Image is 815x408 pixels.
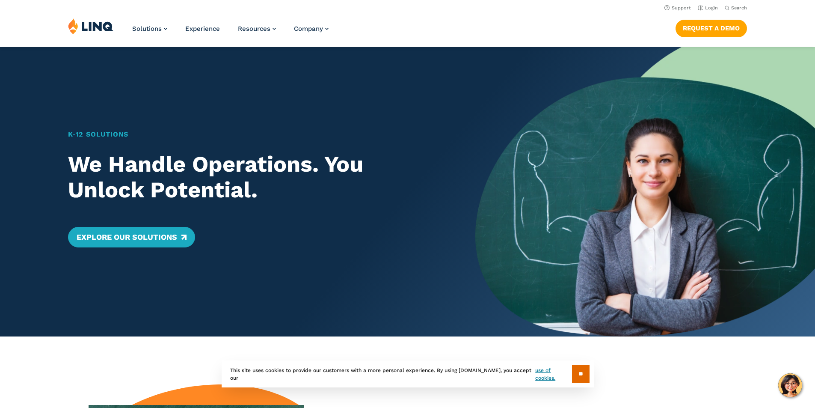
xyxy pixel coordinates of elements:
[778,373,802,397] button: Hello, have a question? Let’s chat.
[294,25,323,33] span: Company
[132,25,167,33] a: Solutions
[731,5,747,11] span: Search
[132,18,329,46] nav: Primary Navigation
[698,5,718,11] a: Login
[238,25,270,33] span: Resources
[676,20,747,37] a: Request a Demo
[664,5,691,11] a: Support
[535,366,572,382] a: use of cookies.
[222,360,594,387] div: This site uses cookies to provide our customers with a more personal experience. By using [DOMAIN...
[68,129,442,140] h1: K‑12 Solutions
[185,25,220,33] a: Experience
[475,47,815,337] img: Home Banner
[238,25,276,33] a: Resources
[68,227,195,247] a: Explore Our Solutions
[68,18,113,34] img: LINQ | K‑12 Software
[676,18,747,37] nav: Button Navigation
[132,25,162,33] span: Solutions
[68,152,442,203] h2: We Handle Operations. You Unlock Potential.
[294,25,329,33] a: Company
[725,5,747,11] button: Open Search Bar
